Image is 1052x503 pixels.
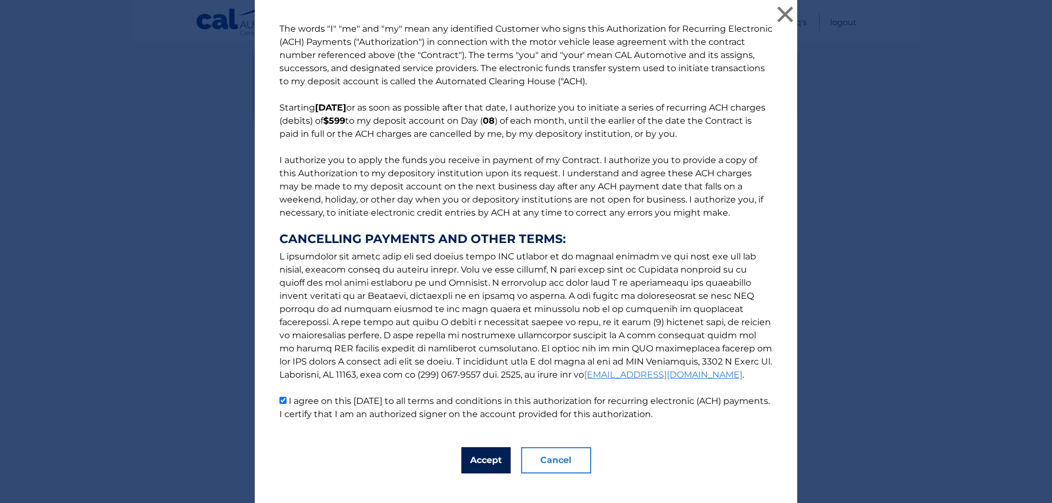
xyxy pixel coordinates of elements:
b: $599 [323,115,345,126]
strong: CANCELLING PAYMENTS AND OTHER TERMS: [279,233,773,246]
button: Cancel [521,447,591,473]
a: [EMAIL_ADDRESS][DOMAIN_NAME] [584,369,742,380]
p: The words "I" "me" and "my" mean any identified Customer who signs this Authorization for Recurri... [268,22,784,421]
b: 08 [483,115,495,126]
label: I agree on this [DATE] to all terms and conditions in this authorization for recurring electronic... [279,396,770,419]
button: × [774,3,796,25]
b: [DATE] [315,102,346,113]
button: Accept [461,447,511,473]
